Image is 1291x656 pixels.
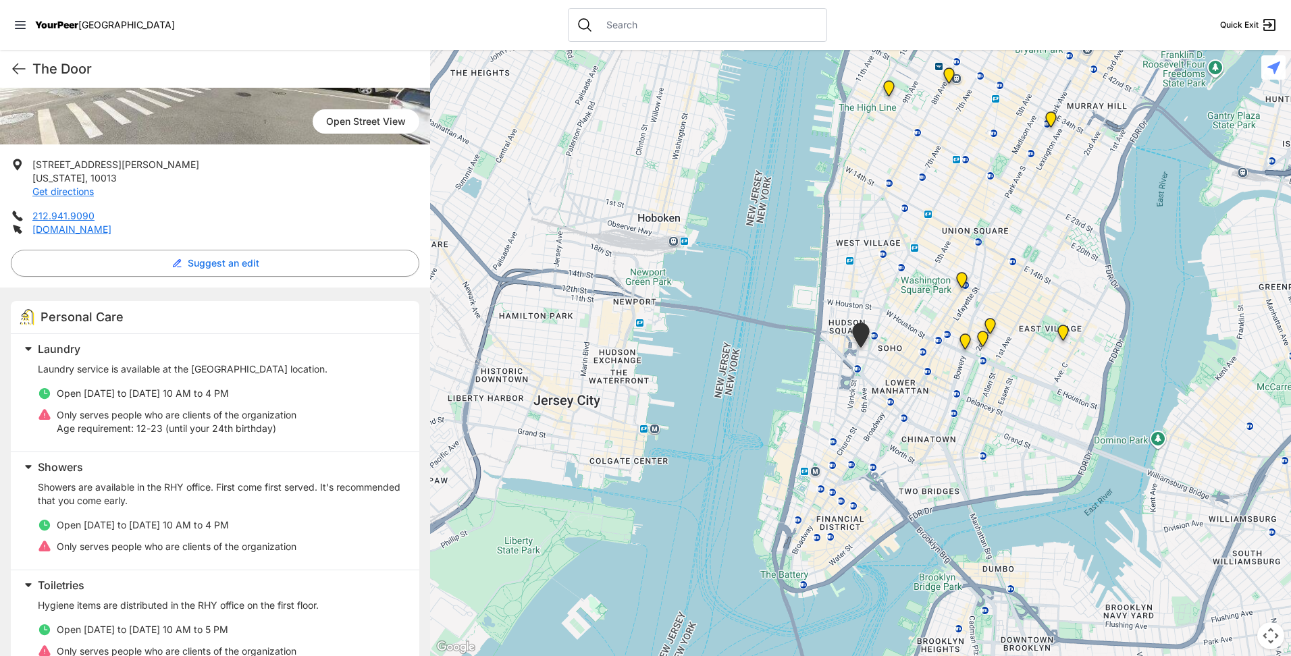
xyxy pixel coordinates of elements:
a: Quick Exit [1220,17,1277,33]
span: Showers [38,460,83,474]
span: [GEOGRAPHIC_DATA] [78,19,175,30]
h1: The Door [32,59,419,78]
img: Google [433,638,478,656]
p: Laundry service is available at the [GEOGRAPHIC_DATA] location. [38,362,403,376]
p: Showers are available in the RHY office. First come first served. It's recommended that you come ... [38,481,403,508]
button: Map camera controls [1257,622,1284,649]
a: [DOMAIN_NAME] [32,223,111,235]
span: Suggest an edit [188,256,259,270]
p: Hygiene items are distributed in the RHY office on the first floor. [38,599,403,612]
button: Suggest an edit [11,250,419,277]
span: Open [DATE] to [DATE] 10 AM to 5 PM [57,624,228,635]
span: Laundry [38,342,80,356]
a: Get directions [32,186,94,197]
a: Open this area in Google Maps (opens a new window) [433,638,478,656]
span: Age requirement: [57,422,134,434]
input: Search [598,18,818,32]
span: , [85,172,88,184]
a: 212.941.9090 [32,210,95,221]
a: Open Street View [313,109,419,134]
div: Maryhouse [982,318,999,339]
div: Main Location, SoHo, DYCD Youth Drop-in Center [849,323,872,353]
a: YourPeer[GEOGRAPHIC_DATA] [35,21,175,29]
div: Mainchance Adult Drop-in Center [1043,111,1059,133]
p: 12-23 (until your 24th birthday) [57,422,296,435]
span: YourPeer [35,19,78,30]
div: St. Joseph House [974,331,991,352]
div: Harvey Milk High School [953,272,970,294]
span: Toiletries [38,578,84,592]
span: 10013 [90,172,117,184]
span: Only serves people who are clients of the organization [57,409,296,420]
div: Antonio Olivieri Drop-in Center [941,67,957,89]
span: [US_STATE] [32,172,85,184]
span: Personal Care [41,310,124,324]
div: Bowery Campus [957,333,974,355]
span: Open [DATE] to [DATE] 10 AM to 4 PM [57,387,229,399]
span: Open [DATE] to [DATE] 10 AM to 4 PM [57,519,229,530]
span: Only serves people who are clients of the organization [57,541,296,552]
div: Manhattan [1055,325,1072,346]
span: [STREET_ADDRESS][PERSON_NAME] [32,159,199,170]
span: Quick Exit [1220,20,1259,30]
